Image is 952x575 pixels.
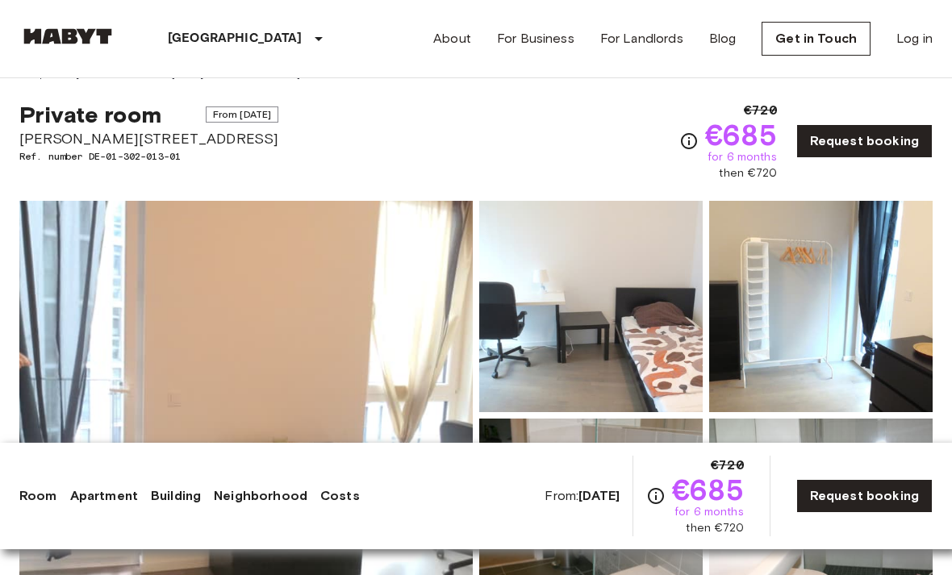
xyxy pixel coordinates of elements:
span: for 6 months [708,149,777,165]
span: Private room [19,101,161,128]
a: For Business [497,29,574,48]
a: Request booking [796,479,933,513]
span: then €720 [686,520,743,536]
a: Request booking [796,124,933,158]
svg: Check cost overview for full price breakdown. Please note that discounts apply to new joiners onl... [646,486,666,506]
span: for 6 months [674,504,744,520]
a: Costs [320,486,360,506]
span: €720 [744,101,777,120]
img: Picture of unit DE-01-302-013-01 [479,201,703,412]
img: Habyt [19,28,116,44]
a: About [433,29,471,48]
a: Neighborhood [214,486,307,506]
b: [DATE] [578,488,620,503]
a: Get in Touch [762,22,871,56]
a: Building [151,486,201,506]
a: Apartment [70,486,138,506]
span: From [DATE] [206,106,279,123]
span: Ref. number DE-01-302-013-01 [19,149,278,164]
img: Picture of unit DE-01-302-013-01 [709,201,933,412]
span: €685 [672,475,744,504]
span: €720 [711,456,744,475]
span: then €720 [719,165,776,181]
span: €685 [705,120,777,149]
a: For Landlords [600,29,683,48]
a: Room [19,486,57,506]
span: [PERSON_NAME][STREET_ADDRESS] [19,128,278,149]
p: [GEOGRAPHIC_DATA] [168,29,303,48]
a: Blog [709,29,737,48]
a: Log in [896,29,933,48]
span: From: [545,487,620,505]
svg: Check cost overview for full price breakdown. Please note that discounts apply to new joiners onl... [679,131,699,151]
